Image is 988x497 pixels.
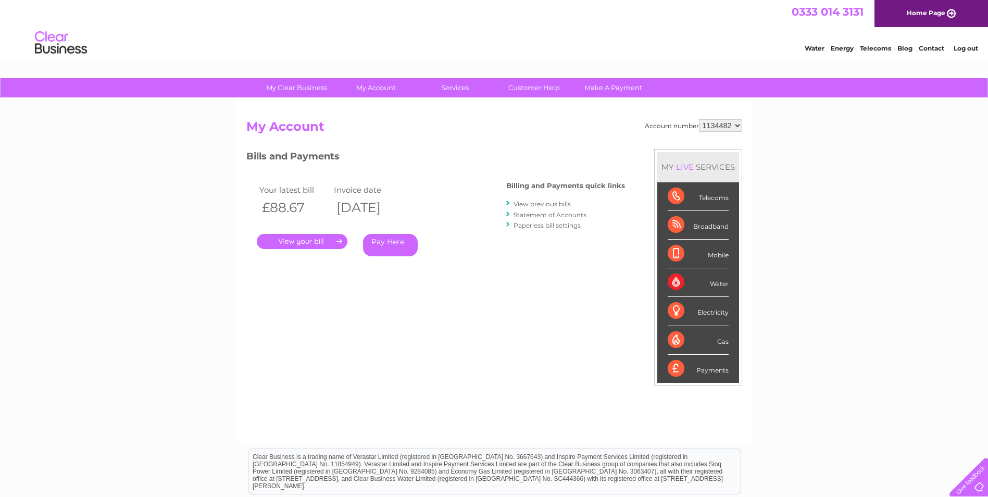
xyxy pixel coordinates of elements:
[668,211,729,240] div: Broadband
[668,355,729,383] div: Payments
[570,78,656,97] a: Make A Payment
[257,197,332,218] th: £88.67
[668,297,729,326] div: Electricity
[491,78,577,97] a: Customer Help
[514,200,571,208] a: View previous bills
[248,6,741,51] div: Clear Business is a trading name of Verastar Limited (registered in [GEOGRAPHIC_DATA] No. 3667643...
[668,268,729,297] div: Water
[34,27,87,59] img: logo.png
[645,119,742,132] div: Account number
[514,221,581,229] a: Paperless bill settings
[331,197,406,218] th: [DATE]
[257,234,347,249] a: .
[333,78,419,97] a: My Account
[668,326,729,355] div: Gas
[363,234,418,256] a: Pay Here
[674,162,696,172] div: LIVE
[506,182,625,190] h4: Billing and Payments quick links
[246,149,625,167] h3: Bills and Payments
[668,182,729,211] div: Telecoms
[919,44,944,52] a: Contact
[668,240,729,268] div: Mobile
[257,183,332,197] td: Your latest bill
[657,152,739,182] div: MY SERVICES
[792,5,864,18] a: 0333 014 3131
[954,44,978,52] a: Log out
[331,183,406,197] td: Invoice date
[831,44,854,52] a: Energy
[897,44,912,52] a: Blog
[246,119,742,139] h2: My Account
[805,44,824,52] a: Water
[254,78,340,97] a: My Clear Business
[412,78,498,97] a: Services
[860,44,891,52] a: Telecoms
[514,211,586,219] a: Statement of Accounts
